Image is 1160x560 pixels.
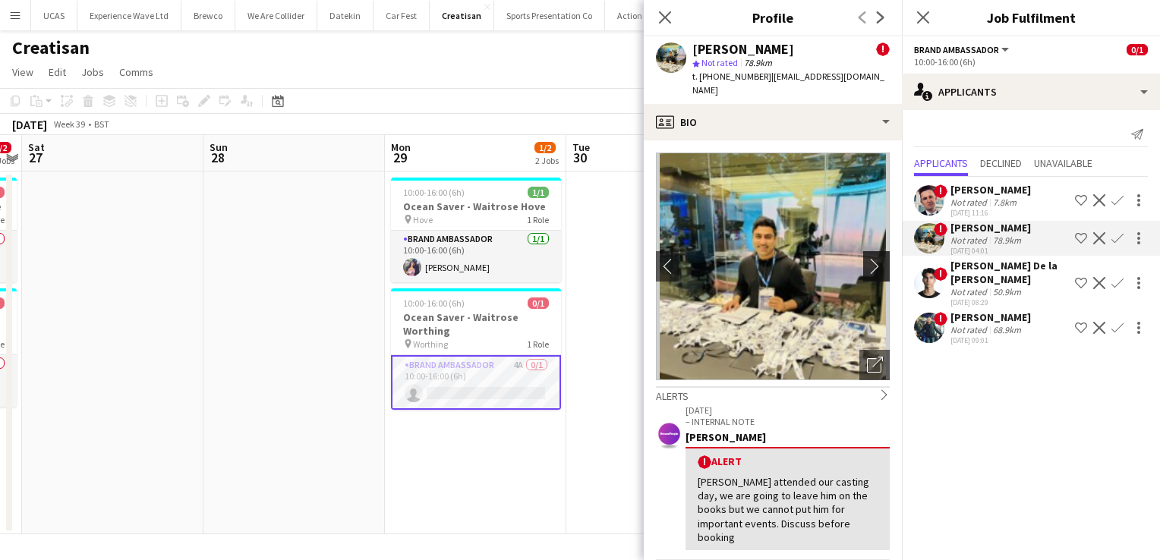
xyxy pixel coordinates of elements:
[94,118,109,130] div: BST
[534,142,556,153] span: 1/2
[207,149,228,166] span: 28
[950,259,1069,286] div: [PERSON_NAME] De la [PERSON_NAME]
[741,57,775,68] span: 78.9km
[902,74,1160,110] div: Applicants
[391,140,411,154] span: Mon
[686,404,890,416] p: [DATE]
[570,149,590,166] span: 30
[914,158,968,168] span: Applicants
[430,1,494,30] button: Creatisan
[990,324,1024,335] div: 68.9km
[950,310,1031,324] div: [PERSON_NAME]
[391,355,561,410] app-card-role: Brand Ambassador4A0/110:00-16:00 (6h)
[990,286,1024,297] div: 50.9km
[902,8,1160,27] h3: Job Fulfilment
[859,350,890,380] div: Open photos pop-in
[950,297,1069,307] div: [DATE] 08:29
[535,155,559,166] div: 2 Jobs
[113,62,159,82] a: Comms
[686,416,890,427] p: – INTERNAL NOTE
[990,234,1024,246] div: 78.9km
[527,338,549,350] span: 1 Role
[6,62,39,82] a: View
[389,149,411,166] span: 29
[605,1,696,30] button: Action Challenge
[50,118,88,130] span: Week 39
[374,1,430,30] button: Car Fest
[494,1,605,30] button: Sports Presentation Co
[914,56,1148,68] div: 10:00-16:00 (6h)
[950,197,990,208] div: Not rated
[403,187,465,198] span: 10:00-16:00 (6h)
[698,455,711,469] span: !
[528,187,549,198] span: 1/1
[950,208,1031,218] div: [DATE] 11:16
[12,65,33,79] span: View
[403,297,465,309] span: 10:00-16:00 (6h)
[934,267,947,281] span: !
[692,42,794,56] div: [PERSON_NAME]
[701,57,738,68] span: Not rated
[49,65,66,79] span: Edit
[950,324,990,335] div: Not rated
[934,184,947,198] span: !
[391,288,561,410] app-job-card: 10:00-16:00 (6h)0/1Ocean Saver - Waitrose Worthing Worthing1 RoleBrand Ambassador4A0/110:00-16:00...
[391,231,561,282] app-card-role: Brand Ambassador1/110:00-16:00 (6h)[PERSON_NAME]
[119,65,153,79] span: Comms
[934,222,947,236] span: !
[12,36,90,59] h1: Creatisan
[644,104,902,140] div: Bio
[391,178,561,282] app-job-card: 10:00-16:00 (6h)1/1Ocean Saver - Waitrose Hove Hove1 RoleBrand Ambassador1/110:00-16:00 (6h)[PERS...
[81,65,104,79] span: Jobs
[656,386,890,403] div: Alerts
[235,1,317,30] button: We Are Collider
[692,71,771,82] span: t. [PHONE_NUMBER]
[698,475,878,544] div: [PERSON_NAME] attended our casting day, we are going to leave him on the books but we cannot put ...
[12,117,47,132] div: [DATE]
[692,71,884,96] span: | [EMAIL_ADDRESS][DOMAIN_NAME]
[31,1,77,30] button: UCAS
[934,312,947,326] span: !
[656,153,890,380] img: Crew avatar or photo
[210,140,228,154] span: Sun
[686,430,890,444] div: [PERSON_NAME]
[572,140,590,154] span: Tue
[1034,158,1092,168] span: Unavailable
[914,44,999,55] span: Brand Ambassador
[413,338,448,350] span: Worthing
[391,200,561,213] h3: Ocean Saver - Waitrose Hove
[75,62,110,82] a: Jobs
[644,8,902,27] h3: Profile
[391,310,561,338] h3: Ocean Saver - Waitrose Worthing
[950,246,1031,256] div: [DATE] 04:01
[980,158,1022,168] span: Declined
[876,42,890,56] span: !
[181,1,235,30] button: Brewco
[950,221,1031,234] div: [PERSON_NAME]
[950,183,1031,197] div: [PERSON_NAME]
[1127,44,1148,55] span: 0/1
[28,140,45,154] span: Sat
[990,197,1020,208] div: 7.8km
[527,214,549,225] span: 1 Role
[528,297,549,309] span: 0/1
[317,1,374,30] button: Datekin
[26,149,45,166] span: 27
[43,62,72,82] a: Edit
[950,335,1031,345] div: [DATE] 09:01
[950,286,990,297] div: Not rated
[77,1,181,30] button: Experience Wave Ltd
[914,44,1011,55] button: Brand Ambassador
[950,234,990,246] div: Not rated
[413,214,433,225] span: Hove
[698,455,878,469] div: Alert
